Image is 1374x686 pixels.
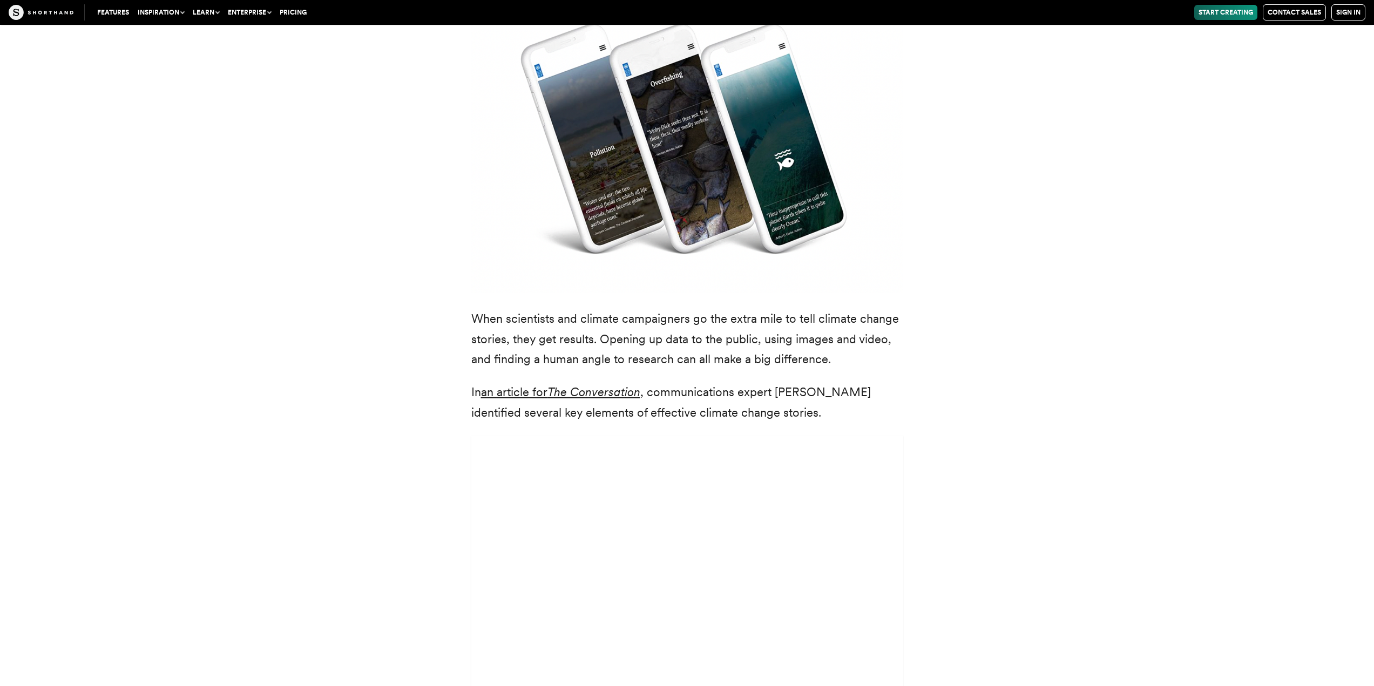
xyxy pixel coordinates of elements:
[481,385,640,399] a: an article forThe Conversation
[471,382,903,423] p: In , communications expert [PERSON_NAME] identified several key elements of effective climate cha...
[93,5,133,20] a: Features
[133,5,188,20] button: Inspiration
[471,309,903,369] p: When scientists and climate campaigners go the extra mile to tell climate change stories, they ge...
[188,5,224,20] button: Learn
[1263,4,1326,21] a: Contact Sales
[224,5,275,20] button: Enterprise
[1194,5,1257,20] a: Start Creating
[547,385,640,399] em: The Conversation
[1331,4,1365,21] a: Sign in
[275,5,311,20] a: Pricing
[9,5,73,20] img: The Craft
